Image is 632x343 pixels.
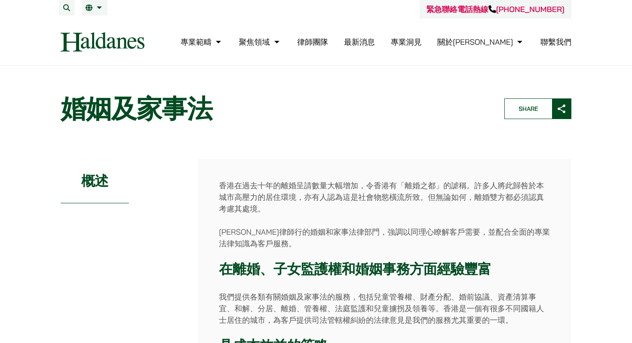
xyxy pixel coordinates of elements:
[219,180,551,214] p: 香港在過去十年的離婚呈請數量大幅增加，令香港有「離婚之都」的謔稱。許多人將此歸咎於本城市高壓力的居住環境，亦有人認為這是社會物慾橫流所致。但無論如何，離婚雙方都必須認真考慮其處境。
[297,37,328,47] a: 律師團隊
[540,37,571,47] a: 聯繫我們
[437,37,525,47] a: 關於何敦
[61,93,490,124] h1: 婚姻及家事法
[391,37,422,47] a: 專業洞見
[61,159,129,203] h2: 概述
[219,291,551,326] p: 我們提供各類有關婚姻及家事法的服務，包括兒童管養權、財產分配、婚前協議、資產清算事宜、和解、分居、離婚、管養權、法庭監護和兒童擄拐及領養等。香港是一個有很多不同國籍人士居住的城市，為客戶提供司法...
[426,4,565,14] a: 緊急聯絡電話熱線[PHONE_NUMBER]
[219,261,551,277] h3: 在離婚、子女監護權和婚姻事務方面經驗豐富
[61,32,144,52] img: Logo of Haldanes
[181,37,223,47] a: 專業範疇
[504,98,571,119] button: Share
[219,226,551,249] p: [PERSON_NAME]律師行的婚姻和家事法律部門，強調以同理心瞭解客戶需要，並配合全面的專業法律知識為客戶服務。
[86,4,104,11] a: 繁
[239,37,282,47] a: 聚焦領域
[344,37,375,47] a: 最新消息
[505,99,552,119] span: Share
